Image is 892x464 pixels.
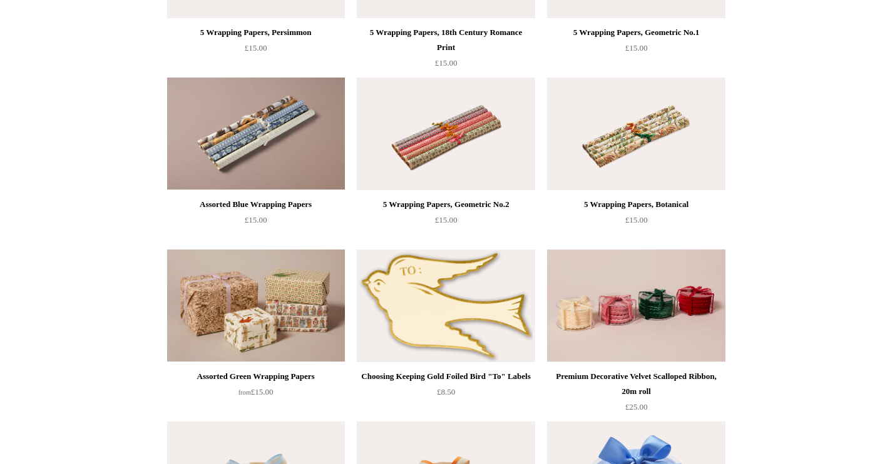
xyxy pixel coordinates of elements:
a: 5 Wrapping Papers, Persimmon £15.00 [167,25,345,76]
div: Choosing Keeping Gold Foiled Bird "To" Labels [360,369,531,384]
img: 5 Wrapping Papers, Botanical [547,78,725,190]
a: 5 Wrapping Papers, Geometric No.2 5 Wrapping Papers, Geometric No.2 [357,78,535,190]
div: 5 Wrapping Papers, Geometric No.1 [550,25,722,40]
a: 5 Wrapping Papers, 18th Century Romance Print £15.00 [357,25,535,76]
a: Premium Decorative Velvet Scalloped Ribbon, 20m roll £25.00 [547,369,725,420]
div: 5 Wrapping Papers, Botanical [550,197,722,212]
span: £8.50 [437,387,455,396]
a: Premium Decorative Velvet Scalloped Ribbon, 20m roll Premium Decorative Velvet Scalloped Ribbon, ... [547,250,725,362]
a: Assorted Green Wrapping Papers from£15.00 [167,369,345,420]
span: £15.00 [625,215,648,224]
a: Choosing Keeping Gold Foiled Bird "To" Labels Choosing Keeping Gold Foiled Bird "To" Labels [357,250,535,362]
a: 5 Wrapping Papers, Geometric No.1 £15.00 [547,25,725,76]
span: £15.00 [435,215,458,224]
span: £15.00 [245,43,267,53]
img: 5 Wrapping Papers, Geometric No.2 [357,78,535,190]
div: 5 Wrapping Papers, 18th Century Romance Print [360,25,531,55]
span: from [238,389,251,396]
div: Premium Decorative Velvet Scalloped Ribbon, 20m roll [550,369,722,399]
span: £25.00 [625,402,648,411]
a: 5 Wrapping Papers, Botanical £15.00 [547,197,725,248]
img: Choosing Keeping Gold Foiled Bird "To" Labels [357,250,535,362]
span: £15.00 [625,43,648,53]
div: 5 Wrapping Papers, Persimmon [170,25,342,40]
span: £15.00 [238,387,274,396]
div: Assorted Blue Wrapping Papers [170,197,342,212]
a: Assorted Green Wrapping Papers Assorted Green Wrapping Papers [167,250,345,362]
img: Premium Decorative Velvet Scalloped Ribbon, 20m roll [547,250,725,362]
div: 5 Wrapping Papers, Geometric No.2 [360,197,531,212]
div: Assorted Green Wrapping Papers [170,369,342,384]
a: Assorted Blue Wrapping Papers Assorted Blue Wrapping Papers [167,78,345,190]
a: Assorted Blue Wrapping Papers £15.00 [167,197,345,248]
a: Choosing Keeping Gold Foiled Bird "To" Labels £8.50 [357,369,535,420]
a: 5 Wrapping Papers, Botanical 5 Wrapping Papers, Botanical [547,78,725,190]
span: £15.00 [245,215,267,224]
a: 5 Wrapping Papers, Geometric No.2 £15.00 [357,197,535,248]
img: Assorted Green Wrapping Papers [167,250,345,362]
span: £15.00 [435,58,458,68]
img: Assorted Blue Wrapping Papers [167,78,345,190]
